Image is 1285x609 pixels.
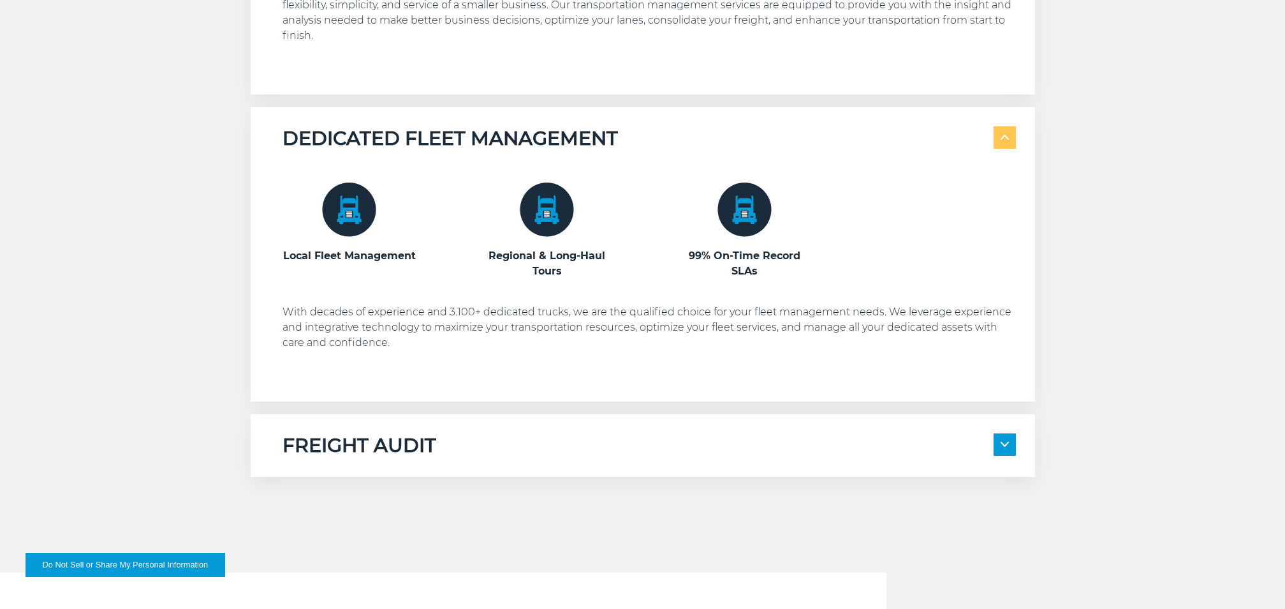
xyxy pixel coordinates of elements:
[678,248,812,279] h3: 99% On-Time Record SLAs
[1001,442,1009,447] img: arrow
[26,553,225,577] button: Do Not Sell or Share My Personal Information
[283,304,1016,350] p: With decades of experience and 3.100+ dedicated trucks, we are the qualified choice for your flee...
[1001,135,1009,140] img: arrow
[283,126,618,151] h5: DEDICATED FLEET MANAGEMENT
[480,248,614,279] h3: Regional & Long-Haul Tours
[283,248,416,264] h3: Local Fleet Management
[283,433,436,458] h5: FREIGHT AUDIT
